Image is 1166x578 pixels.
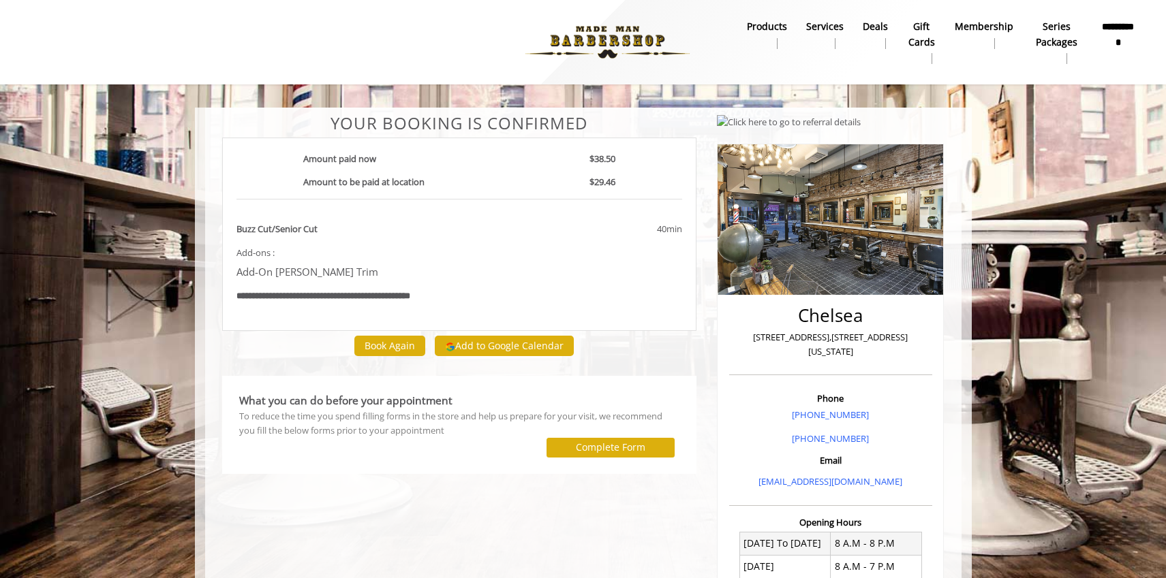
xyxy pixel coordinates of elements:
b: $29.46 [589,176,615,188]
a: [PHONE_NUMBER] [792,432,869,445]
b: Services [806,19,844,34]
b: Amount to be paid at location [303,176,425,188]
p: Add-On [PERSON_NAME] Trim [236,263,527,280]
a: Series packagesSeries packages [1023,17,1090,67]
button: Complete Form [547,438,675,457]
td: 8 A.M - 7 P.M [831,555,922,578]
b: Membership [955,19,1013,34]
img: Made Man Barbershop logo [514,5,701,80]
a: DealsDeals [853,17,897,52]
b: gift cards [907,19,936,50]
h2: Chelsea [733,306,929,325]
div: To reduce the time you spend filling forms in the store and help us prepare for your visit, we re... [239,409,680,438]
a: Productsproducts [737,17,797,52]
td: 8 A.M - 8 P.M [831,532,922,555]
h3: Phone [733,394,929,403]
a: [PHONE_NUMBER] [792,408,869,421]
span: Add-ons : [236,246,275,259]
center: Your Booking is confirmed [222,114,697,132]
b: What you can do before your appointment [239,393,452,408]
a: Gift cardsgift cards [897,17,945,67]
button: Book Again [354,336,425,355]
a: [EMAIL_ADDRESS][DOMAIN_NAME] [758,475,902,487]
label: Complete Form [576,442,645,453]
div: 40min [547,222,682,236]
button: Add to Google Calendar [435,336,574,356]
b: Series packages [1032,19,1080,50]
h3: Opening Hours [729,517,932,527]
td: [DATE] To [DATE] [739,532,831,555]
b: Buzz Cut/Senior Cut [236,222,318,236]
h3: Email [733,455,929,465]
b: Amount paid now [303,152,376,165]
b: products [747,19,787,34]
td: [DATE] [739,555,831,578]
a: MembershipMembership [945,17,1023,52]
img: Click here to go to referral details [717,115,861,129]
p: [STREET_ADDRESS],[STREET_ADDRESS][US_STATE] [733,330,929,359]
b: Deals [863,19,888,34]
a: ServicesServices [797,17,853,52]
b: $38.50 [589,152,615,165]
